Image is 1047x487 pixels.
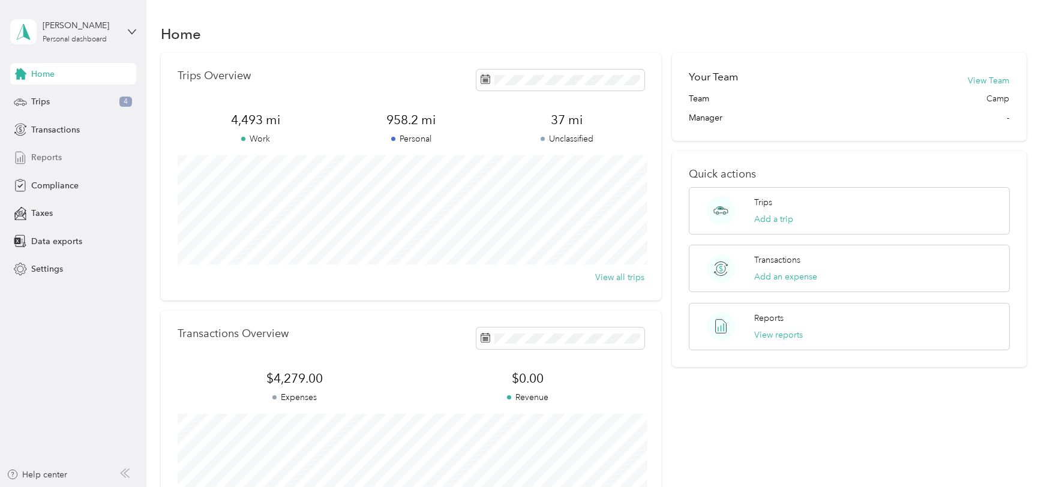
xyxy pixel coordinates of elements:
[178,133,333,145] p: Work
[595,271,644,284] button: View all trips
[980,420,1047,487] iframe: Everlance-gr Chat Button Frame
[754,196,772,209] p: Trips
[689,70,738,85] h2: Your Team
[43,19,118,32] div: [PERSON_NAME]
[689,168,1010,181] p: Quick actions
[968,74,1010,87] button: View Team
[161,28,201,40] h1: Home
[31,68,55,80] span: Home
[7,468,68,481] button: Help center
[489,133,644,145] p: Unclassified
[987,92,1010,105] span: Camp
[31,263,63,275] span: Settings
[31,179,79,192] span: Compliance
[754,312,784,324] p: Reports
[754,254,800,266] p: Transactions
[31,95,50,108] span: Trips
[333,133,488,145] p: Personal
[1007,112,1010,124] span: -
[119,97,132,107] span: 4
[31,151,62,164] span: Reports
[31,207,53,220] span: Taxes
[43,36,107,43] div: Personal dashboard
[333,112,488,128] span: 958.2 mi
[178,370,411,387] span: $4,279.00
[31,124,80,136] span: Transactions
[754,329,803,341] button: View reports
[178,112,333,128] span: 4,493 mi
[411,391,644,404] p: Revenue
[489,112,644,128] span: 37 mi
[178,70,251,82] p: Trips Overview
[178,327,289,340] p: Transactions Overview
[411,370,644,387] span: $0.00
[178,391,411,404] p: Expenses
[754,213,793,226] button: Add a trip
[754,270,817,283] button: Add an expense
[689,112,722,124] span: Manager
[689,92,709,105] span: Team
[31,235,82,248] span: Data exports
